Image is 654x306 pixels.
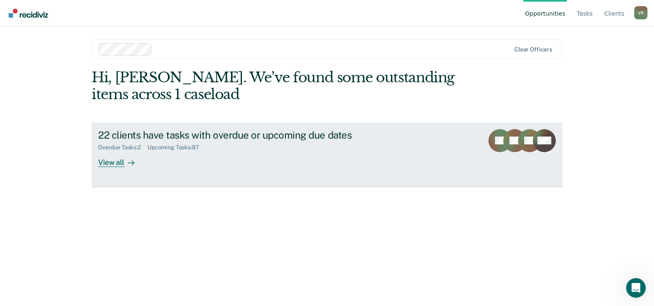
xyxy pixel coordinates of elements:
[634,6,647,19] button: Profile dropdown button
[98,151,144,167] div: View all
[514,46,552,53] div: Clear officers
[92,123,562,187] a: 22 clients have tasks with overdue or upcoming due datesOverdue Tasks:2Upcoming Tasks:87View all
[98,129,387,141] div: 22 clients have tasks with overdue or upcoming due dates
[98,144,147,151] div: Overdue Tasks : 2
[147,144,206,151] div: Upcoming Tasks : 87
[92,69,468,103] div: Hi, [PERSON_NAME]. We’ve found some outstanding items across 1 caseload
[634,6,647,19] div: V R
[626,278,646,298] iframe: Intercom live chat
[9,9,48,18] img: Recidiviz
